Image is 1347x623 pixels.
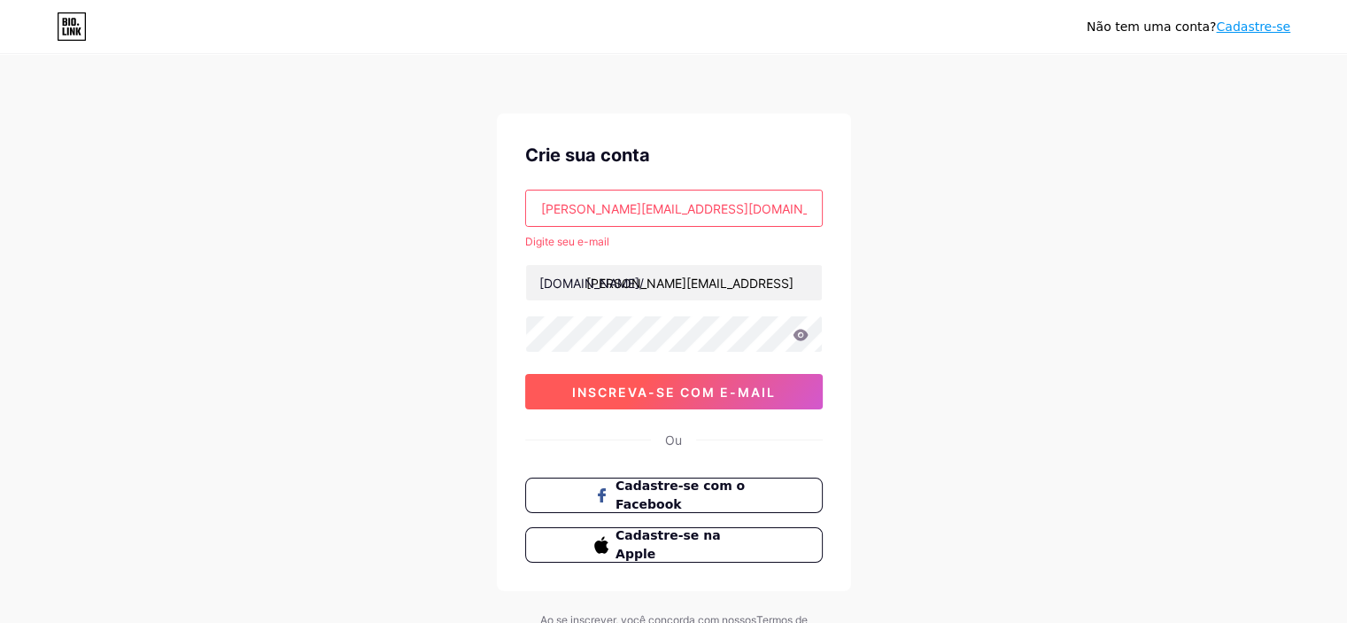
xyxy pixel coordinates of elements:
[615,528,721,561] font: Cadastre-se na Apple
[525,527,823,563] button: Cadastre-se na Apple
[525,374,823,409] button: inscreva-se com e-mail
[1087,19,1216,34] font: Não tem uma conta?
[1216,19,1290,34] a: Cadastre-se
[615,479,745,511] font: Cadastre-se com o Facebook
[665,432,682,448] font: Ou
[525,235,609,248] font: Digite seu e-mail
[525,144,650,166] font: Crie sua conta
[526,265,822,300] input: nome de usuário
[526,191,822,226] input: E-mail
[539,276,644,291] font: [DOMAIN_NAME]/
[572,385,776,400] font: inscreva-se com e-mail
[525,478,823,513] button: Cadastre-se com o Facebook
